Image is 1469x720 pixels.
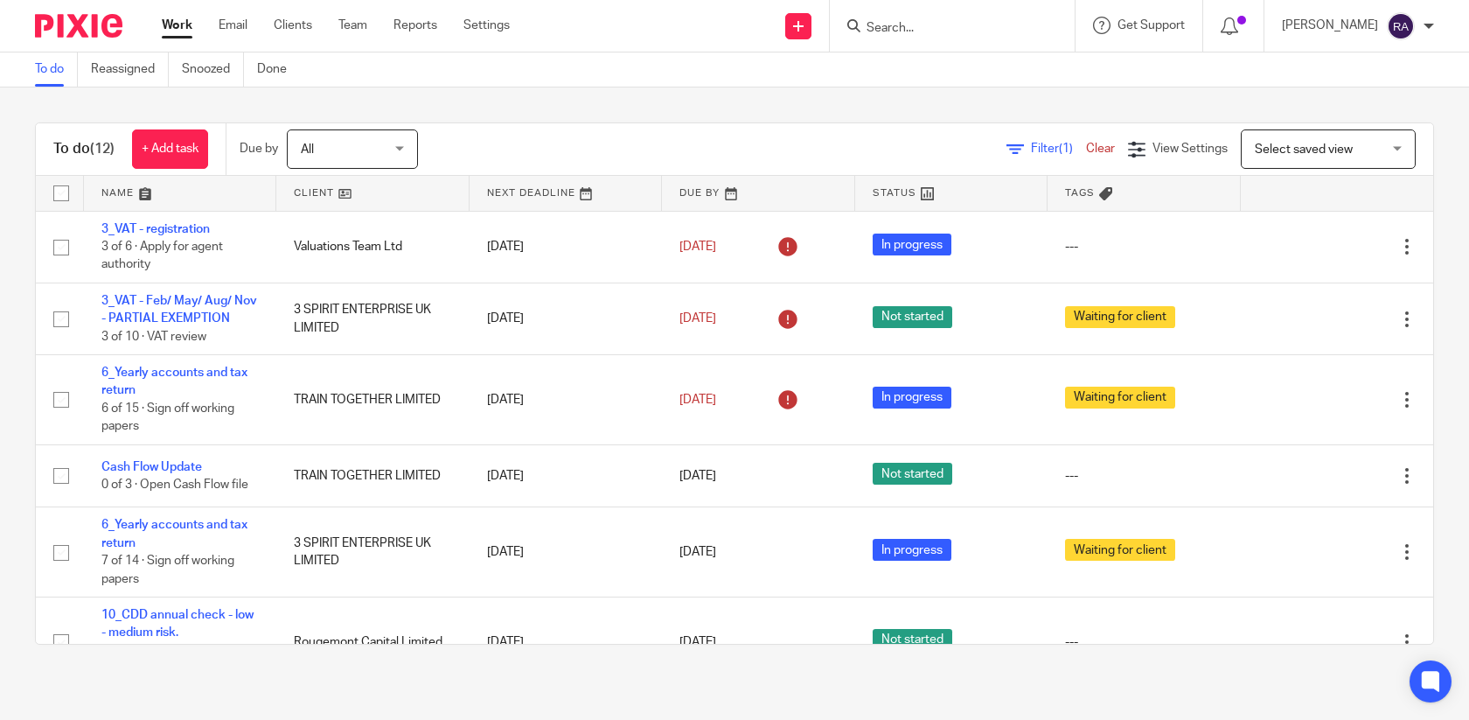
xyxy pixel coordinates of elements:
span: View Settings [1152,143,1228,155]
span: Not started [873,463,952,485]
span: Waiting for client [1065,387,1175,409]
span: All [301,143,314,156]
span: 3 of 10 · VAT review [101,331,206,343]
td: [DATE] [470,444,662,507]
td: TRAIN TOGETHER LIMITED [276,444,469,507]
span: (12) [90,142,115,156]
span: 7 of 14 · Sign off working papers [101,555,234,585]
td: 3 SPIRIT ENTERPRISE UK LIMITED [276,507,469,598]
a: Team [338,17,367,34]
a: Cash Flow Update [101,461,202,473]
a: Email [219,17,247,34]
a: Clients [274,17,312,34]
a: 3_VAT - registration [101,223,210,235]
a: To do [35,52,78,87]
span: 0 of 3 · Open Cash Flow file [101,479,248,491]
td: Valuations Team Ltd [276,211,469,283]
a: 6_Yearly accounts and tax return [101,367,247,396]
span: Select saved view [1255,143,1353,156]
span: [DATE] [679,394,716,406]
input: Search [865,21,1022,37]
div: --- [1065,633,1222,651]
a: + Add task [132,129,208,169]
h1: To do [53,140,115,158]
span: Filter [1031,143,1086,155]
span: Waiting for client [1065,539,1175,561]
td: TRAIN TOGETHER LIMITED [276,355,469,445]
span: [DATE] [679,636,716,648]
span: 6 of 15 · Sign off working papers [101,402,234,433]
span: Tags [1065,188,1095,198]
td: Rougemont Capital Limited [276,598,469,688]
a: 3_VAT - Feb/ May/ Aug/ Nov - PARTIAL EXEMPTION [101,295,257,325]
div: --- [1065,238,1222,255]
a: Clear [1086,143,1115,155]
a: Snoozed [182,52,244,87]
span: In progress [873,539,951,561]
a: 6_Yearly accounts and tax return [101,519,247,549]
td: [DATE] [470,598,662,688]
td: [DATE] [470,283,662,354]
span: (1) [1059,143,1073,155]
span: Get Support [1117,19,1185,31]
td: [DATE] [470,355,662,445]
span: 3 of 6 · Apply for agent authority [101,241,223,271]
span: [DATE] [679,546,716,558]
p: [PERSON_NAME] [1282,17,1378,34]
a: 10_CDD annual check - low - medium risk. [101,609,254,639]
img: Pixie [35,14,122,38]
td: [DATE] [470,507,662,598]
td: 3 SPIRIT ENTERPRISE UK LIMITED [276,283,469,354]
td: [DATE] [470,211,662,283]
span: Not started [873,306,952,328]
span: In progress [873,234,951,255]
a: Reports [393,17,437,34]
span: [DATE] [679,470,716,482]
span: Not started [873,629,952,651]
span: [DATE] [679,241,716,253]
a: Done [257,52,300,87]
span: In progress [873,387,951,409]
span: [DATE] [679,312,716,325]
div: --- [1065,467,1222,485]
a: Reassigned [91,52,169,87]
span: Waiting for client [1065,306,1175,328]
a: Work [162,17,192,34]
a: Settings [463,17,510,34]
img: svg%3E [1387,12,1415,40]
p: Due by [240,140,278,157]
